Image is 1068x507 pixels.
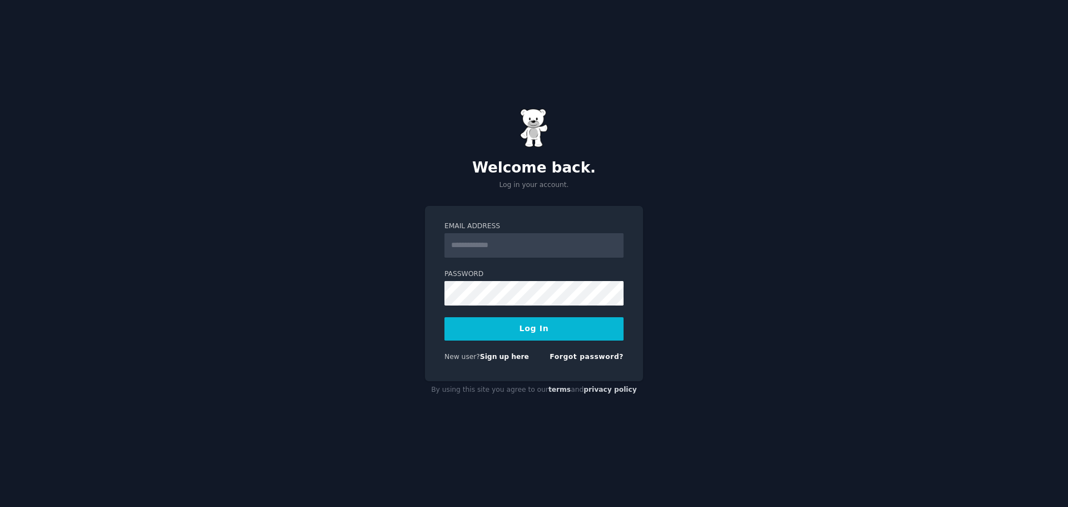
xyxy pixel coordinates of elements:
p: Log in your account. [425,180,643,190]
a: Sign up here [480,353,529,361]
a: terms [548,386,571,393]
label: Email Address [444,221,624,232]
a: Forgot password? [550,353,624,361]
span: New user? [444,353,480,361]
div: By using this site you agree to our and [425,381,643,399]
a: privacy policy [584,386,637,393]
label: Password [444,269,624,279]
button: Log In [444,317,624,341]
img: Gummy Bear [520,109,548,147]
h2: Welcome back. [425,159,643,177]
